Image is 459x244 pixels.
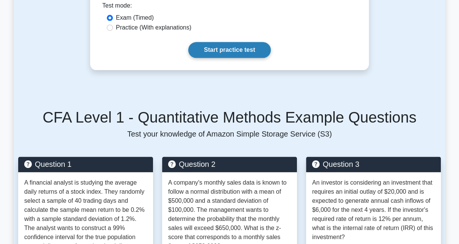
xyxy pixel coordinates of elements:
h5: Question 2 [168,160,291,169]
div: Test mode: [102,1,357,13]
label: Practice (With explanations) [116,23,191,32]
p: Test your knowledge of Amazon Simple Storage Service (S3) [18,129,441,138]
h5: Question 3 [312,160,435,169]
p: An investor is considering an investment that requires an initial outlay of $20,000 and is expect... [312,178,435,242]
a: Start practice test [188,42,270,58]
label: Exam (Timed) [116,13,154,22]
h5: CFA Level 1 - Quantitative Methods Example Questions [18,108,441,126]
h5: Question 1 [24,160,147,169]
